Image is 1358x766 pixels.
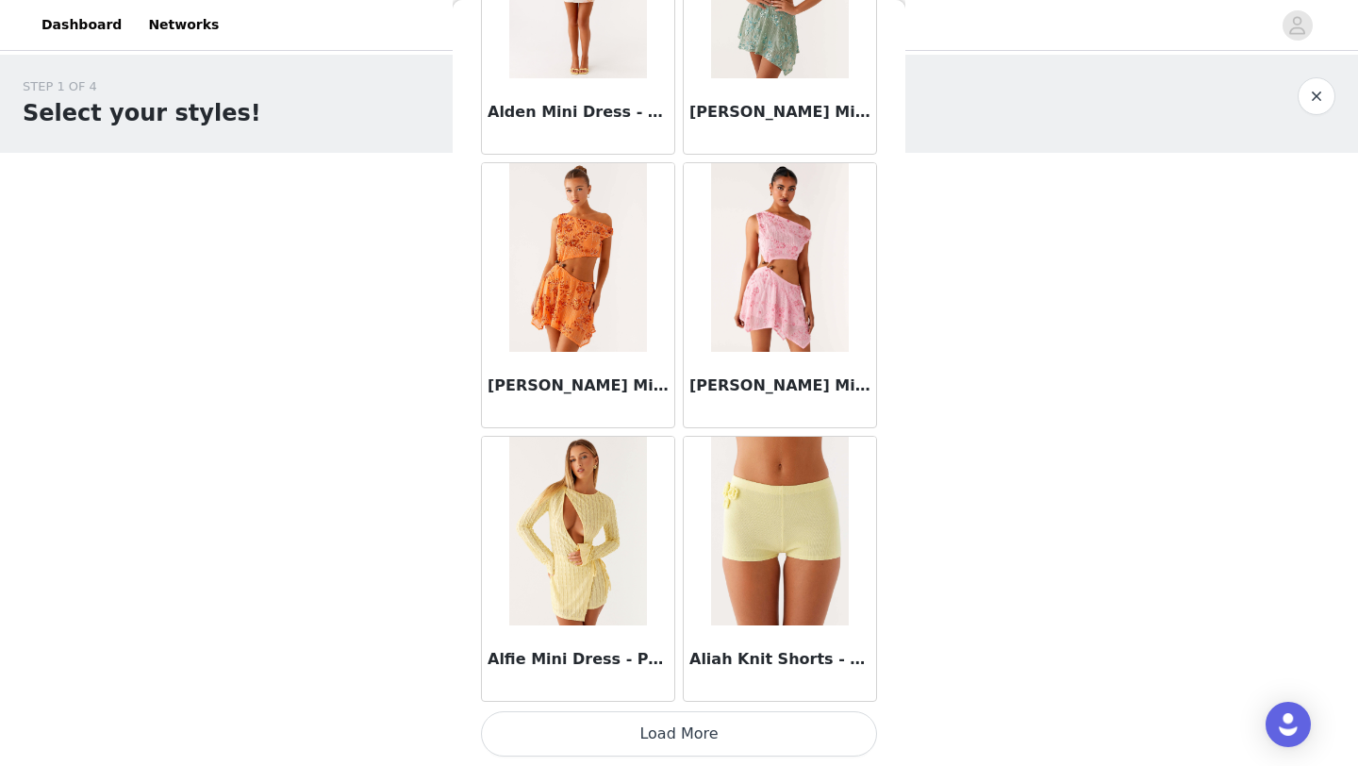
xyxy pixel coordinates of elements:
div: STEP 1 OF 4 [23,77,261,96]
button: Load More [481,711,877,757]
h3: Alden Mini Dress - Floral Print [488,101,669,124]
img: Aliah Knit Shorts - Yellow [711,437,848,625]
h3: [PERSON_NAME] Mini Dress - Pink [689,375,870,397]
img: Aletta Sequin Mini Dress - Pink [711,163,848,352]
h3: [PERSON_NAME] Mini Dress - Orange [488,375,669,397]
h1: Select your styles! [23,96,261,130]
h3: Alfie Mini Dress - Pastel Yellow [488,648,669,671]
h3: [PERSON_NAME] Mini Dress - Mint [689,101,870,124]
div: avatar [1288,10,1306,41]
img: Aletta Sequin Mini Dress - Orange [509,163,646,352]
h3: Aliah Knit Shorts - Yellow [689,648,870,671]
a: Dashboard [30,4,133,46]
div: Open Intercom Messenger [1266,702,1311,747]
img: Alfie Mini Dress - Pastel Yellow [509,437,646,625]
a: Networks [137,4,230,46]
